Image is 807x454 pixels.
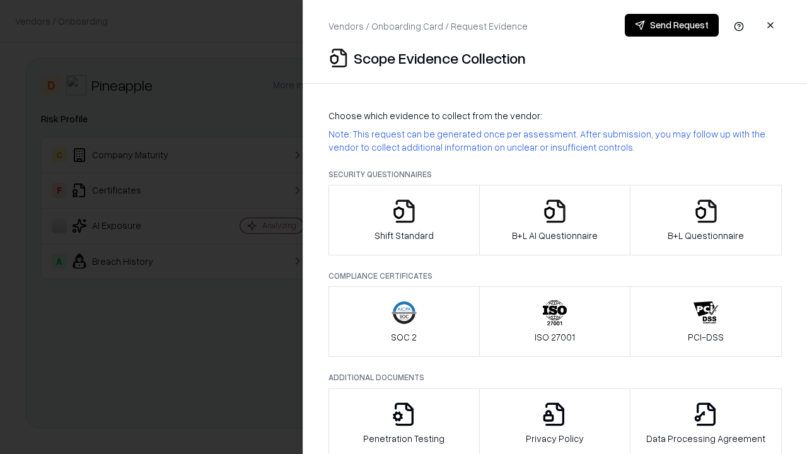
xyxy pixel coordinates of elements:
p: B+L Questionnaire [668,229,744,242]
p: ISO 27001 [535,330,575,344]
button: B+L Questionnaire [630,185,782,255]
p: Scope Evidence Collection [354,48,526,68]
button: B+L AI Questionnaire [479,185,631,255]
p: Additional Documents [328,372,782,383]
button: Send Request [625,14,719,37]
button: Shift Standard [328,185,480,255]
p: Shift Standard [374,229,434,242]
p: SOC 2 [391,330,417,344]
p: Choose which evidence to collect from the vendor: [328,109,782,122]
p: Note: This request can be generated once per assessment. After submission, you may follow up with... [328,127,782,154]
p: Vendors / Onboarding Card / Request Evidence [328,20,528,33]
button: PCI-DSS [630,286,782,357]
p: Data Processing Agreement [646,432,765,445]
p: PCI-DSS [688,330,724,344]
p: Compliance Certificates [328,271,782,281]
button: ISO 27001 [479,286,631,357]
p: Penetration Testing [363,432,444,445]
p: Security Questionnaires [328,169,782,180]
p: B+L AI Questionnaire [512,229,598,242]
p: Privacy Policy [526,432,584,445]
button: SOC 2 [328,286,480,357]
